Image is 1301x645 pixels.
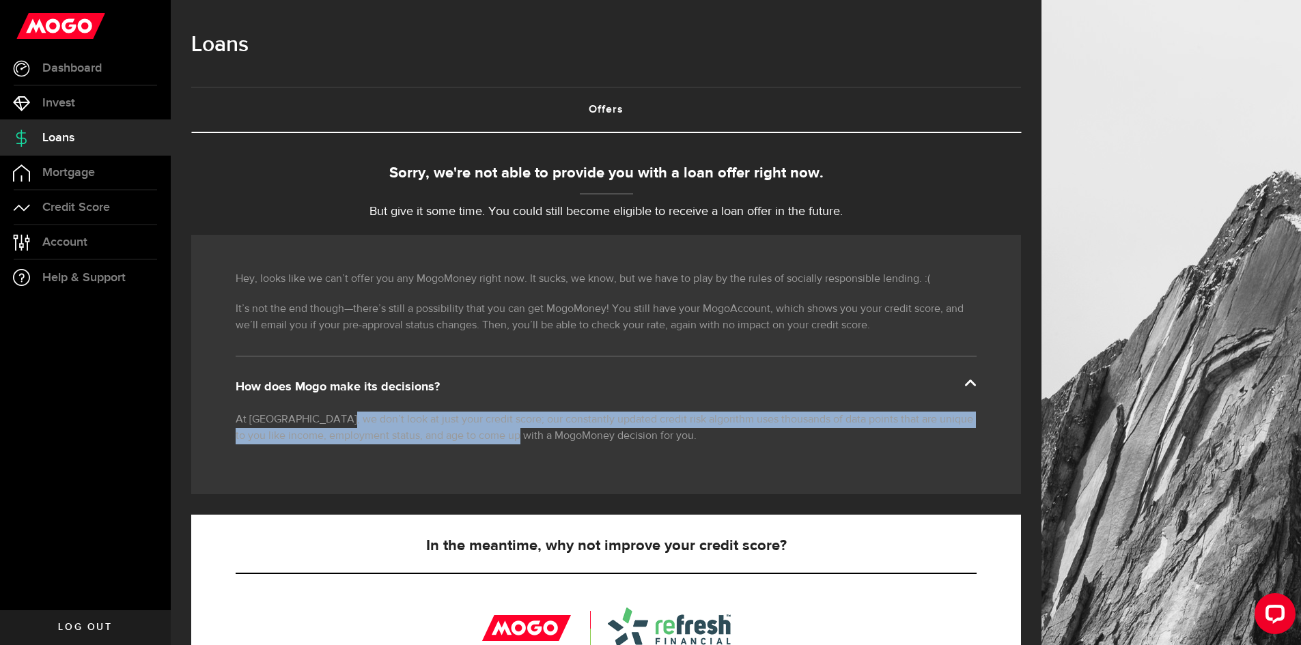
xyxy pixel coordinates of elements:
[236,271,977,287] p: Hey, looks like we can’t offer you any MogoMoney right now. It sucks, we know, but we have to pla...
[1244,588,1301,645] iframe: LiveChat chat widget
[236,412,977,444] p: At [GEOGRAPHIC_DATA], we don’t look at just your credit score; our constantly updated credit risk...
[42,62,102,74] span: Dashboard
[58,622,112,632] span: Log out
[236,301,977,334] p: It’s not the end though—there’s still a possibility that you can get MogoMoney! You still have yo...
[191,87,1021,133] ul: Tabs Navigation
[42,97,75,109] span: Invest
[42,167,95,179] span: Mortgage
[236,538,977,554] h5: In the meantime, why not improve your credit score?
[191,88,1021,132] a: Offers
[191,27,1021,63] h1: Loans
[42,236,87,248] span: Account
[191,162,1021,185] div: Sorry, we're not able to provide you with a loan offer right now.
[42,132,74,144] span: Loans
[42,272,126,284] span: Help & Support
[42,201,110,214] span: Credit Score
[191,203,1021,221] p: But give it some time. You could still become eligible to receive a loan offer in the future.
[236,379,977,395] div: How does Mogo make its decisions?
